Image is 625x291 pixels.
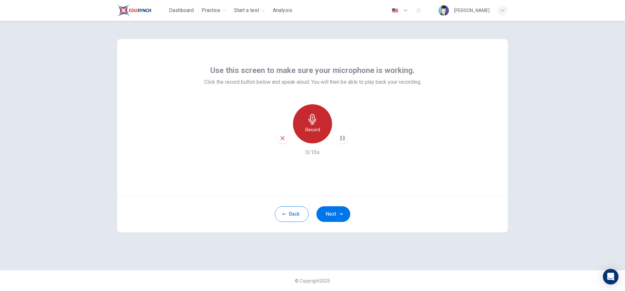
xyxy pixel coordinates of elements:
[306,149,320,156] h6: 0/10s
[275,206,309,222] button: Back
[117,4,151,17] img: Train Test logo
[117,4,166,17] a: Train Test logo
[210,65,415,76] span: Use this screen to make sure your microphone is working.
[316,206,350,222] button: Next
[166,5,196,16] button: Dashboard
[169,7,194,14] span: Dashboard
[201,7,220,14] span: Practice
[199,5,229,16] button: Practice
[295,278,330,284] span: © Copyright 2025
[204,78,421,86] span: Click the record button below and speak aloud. You will then be able to play back your recording.
[231,5,268,16] button: Start a test
[603,269,618,284] div: Open Intercom Messenger
[270,5,295,16] button: Analysis
[438,5,449,16] img: Profile picture
[391,8,399,13] img: en
[305,126,320,134] h6: Record
[234,7,259,14] span: Start a test
[293,104,332,143] button: Record
[273,7,292,14] span: Analysis
[454,7,490,14] div: [PERSON_NAME]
